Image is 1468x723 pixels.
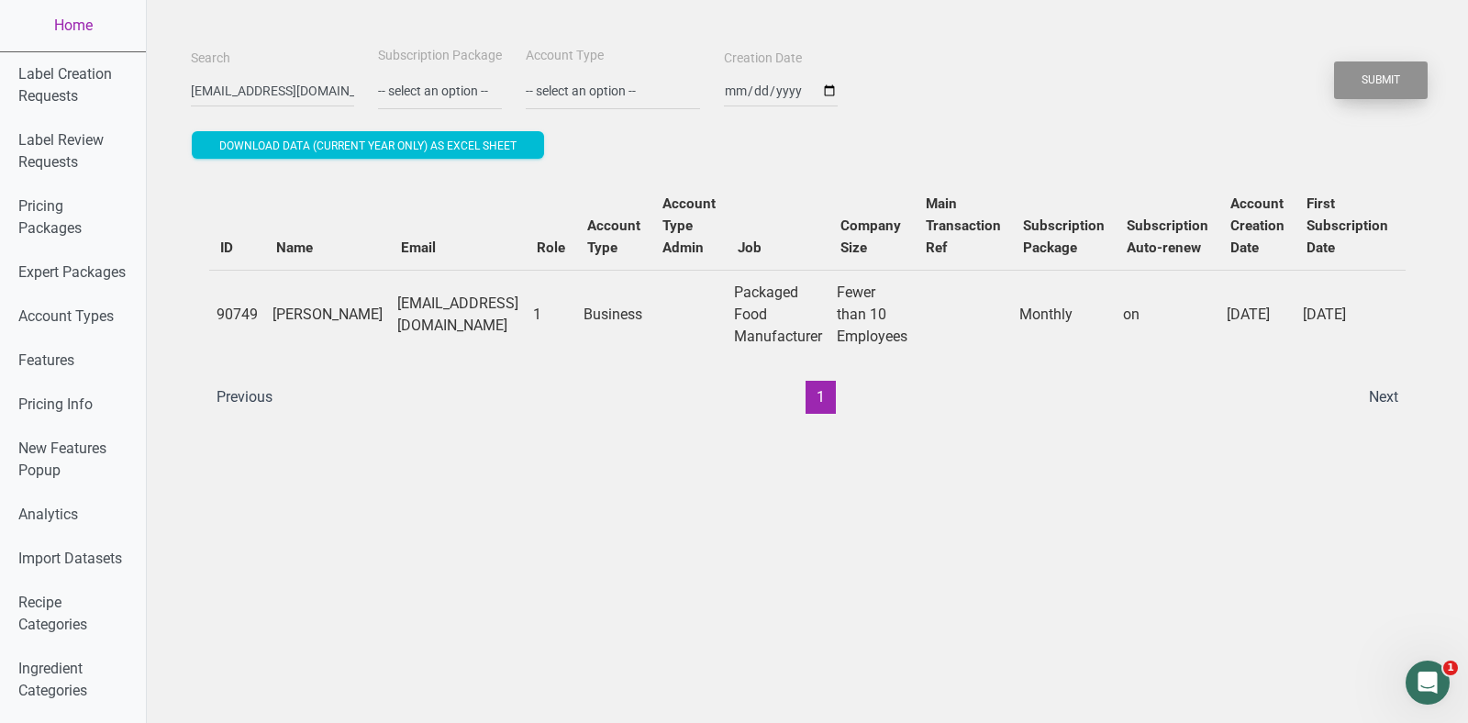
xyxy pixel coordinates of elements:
[724,50,802,68] label: Creation Date
[926,195,1001,256] b: Main Transaction Ref
[806,381,836,414] button: 1
[401,239,436,256] b: Email
[390,270,526,359] td: [EMAIL_ADDRESS][DOMAIN_NAME]
[727,270,829,359] td: Packaged Food Manufacturer
[526,47,604,65] label: Account Type
[191,163,1424,432] div: Users
[191,50,230,68] label: Search
[1116,270,1219,359] td: on
[219,139,517,152] span: Download data (current year only) as excel sheet
[1443,661,1458,675] span: 1
[265,270,390,359] td: [PERSON_NAME]
[1219,270,1296,359] td: [DATE]
[1023,217,1105,256] b: Subscription Package
[276,239,313,256] b: Name
[209,270,265,359] td: 90749
[1334,61,1428,99] button: Submit
[587,217,640,256] b: Account Type
[1307,195,1388,256] b: First Subscription Date
[220,239,233,256] b: ID
[1127,217,1208,256] b: Subscription Auto-renew
[1406,661,1450,705] iframe: Intercom live chat
[1296,270,1399,359] td: [DATE]
[829,270,915,359] td: Fewer than 10 Employees
[192,131,544,159] button: Download data (current year only) as excel sheet
[1012,270,1116,359] td: Monthly
[738,239,762,256] b: Job
[662,195,716,256] b: Account Type Admin
[576,270,651,359] td: Business
[378,47,502,65] label: Subscription Package
[840,217,901,256] b: Company Size
[526,270,576,359] td: 1
[209,381,1406,414] div: Page navigation example
[537,239,565,256] b: Role
[1230,195,1284,256] b: Account Creation Date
